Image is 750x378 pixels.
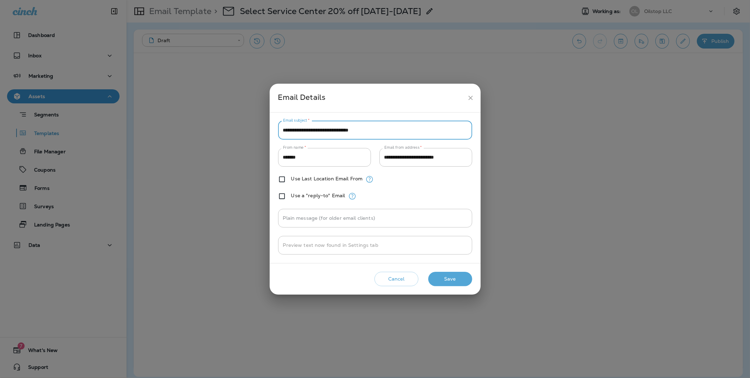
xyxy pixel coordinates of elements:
button: close [464,91,477,104]
label: Use a "reply-to" Email [291,193,345,198]
label: Use Last Location Email From [291,176,363,181]
button: Cancel [374,272,418,286]
button: Save [428,272,472,286]
label: From name [283,145,306,150]
label: Email from address [384,145,422,150]
label: Email subject [283,118,310,123]
div: Email Details [278,91,464,104]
